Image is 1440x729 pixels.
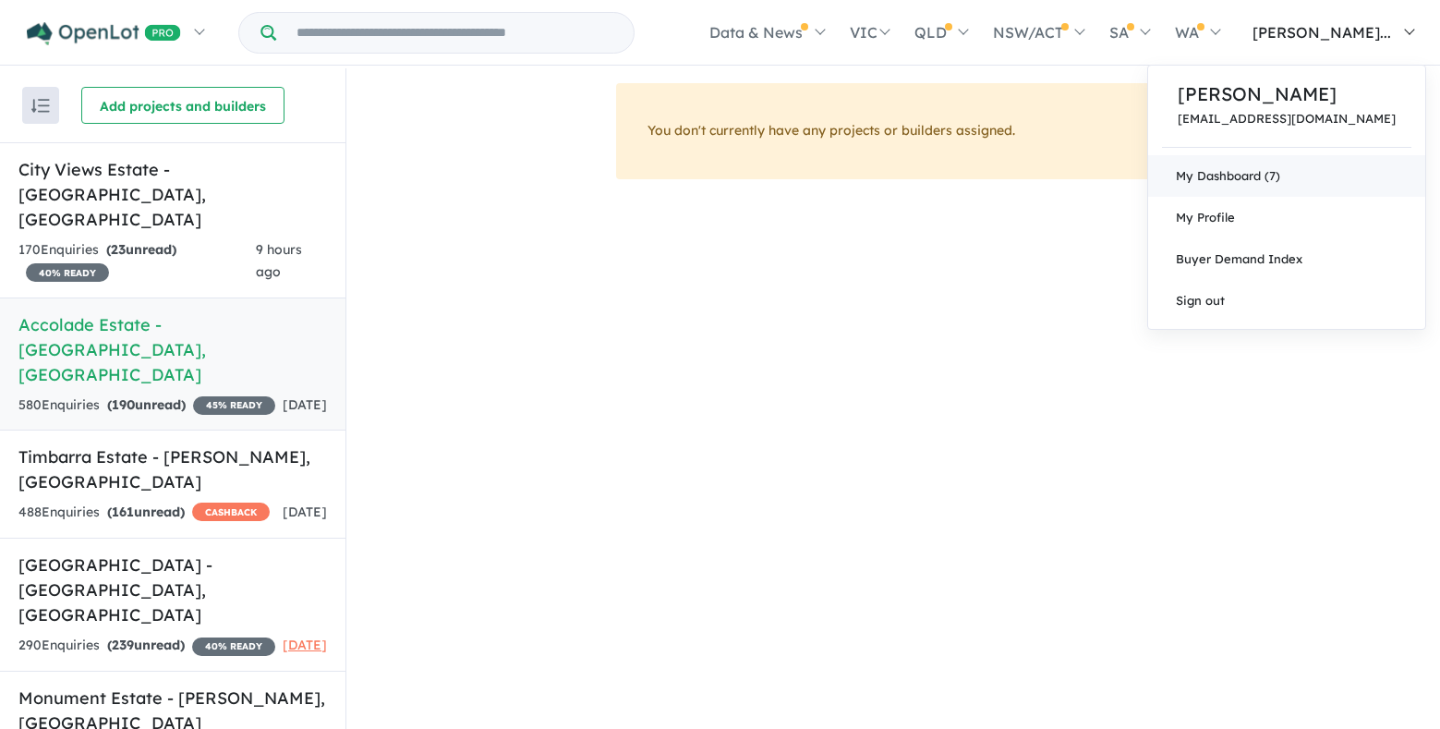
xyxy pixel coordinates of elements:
a: Sign out [1148,280,1425,322]
a: [PERSON_NAME] [1178,80,1396,108]
a: Buyer Demand Index [1148,238,1425,280]
a: [EMAIL_ADDRESS][DOMAIN_NAME] [1178,112,1396,126]
div: 488 Enquir ies [18,502,270,524]
strong: ( unread) [106,241,176,258]
img: sort.svg [31,99,50,113]
a: My Profile [1148,197,1425,238]
h5: [GEOGRAPHIC_DATA] - [GEOGRAPHIC_DATA] , [GEOGRAPHIC_DATA] [18,553,327,627]
span: 190 [112,396,135,413]
img: Openlot PRO Logo White [27,22,181,45]
strong: ( unread) [107,637,185,653]
div: 580 Enquir ies [18,395,275,417]
span: 45 % READY [193,396,275,415]
strong: ( unread) [107,396,186,413]
span: 161 [112,504,134,520]
a: My Dashboard (7) [1148,155,1425,197]
div: 290 Enquir ies [18,635,275,657]
input: Try estate name, suburb, builder or developer [280,13,630,53]
div: 170 Enquir ies [18,239,256,284]
span: [PERSON_NAME]... [1252,23,1391,42]
h5: Timbarra Estate - [PERSON_NAME] , [GEOGRAPHIC_DATA] [18,444,327,494]
strong: ( unread) [107,504,185,520]
button: Add projects and builders [81,87,284,124]
span: CASHBACK [192,503,270,521]
span: [DATE] [283,637,327,653]
span: 40 % READY [26,263,109,282]
span: 239 [112,637,134,653]
div: You don't currently have any projects or builders assigned. [616,83,1170,179]
h5: Accolade Estate - [GEOGRAPHIC_DATA] , [GEOGRAPHIC_DATA] [18,312,327,387]
h5: City Views Estate - [GEOGRAPHIC_DATA] , [GEOGRAPHIC_DATA] [18,157,327,232]
span: [DATE] [283,396,327,413]
span: [DATE] [283,504,327,520]
span: 40 % READY [192,638,275,656]
span: 23 [111,241,126,258]
span: 9 hours ago [256,241,302,280]
span: My Profile [1176,210,1235,225]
